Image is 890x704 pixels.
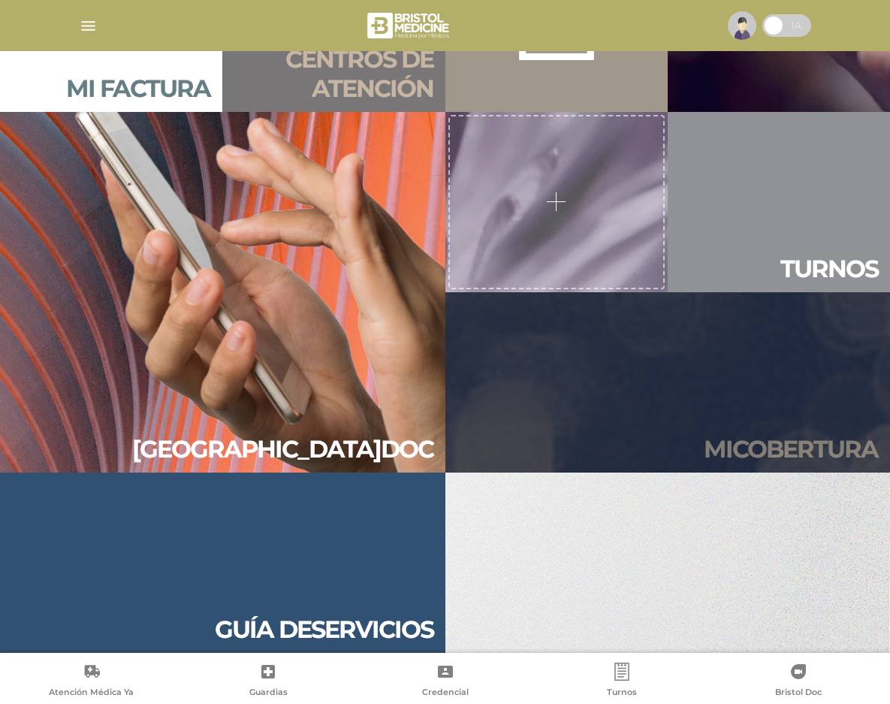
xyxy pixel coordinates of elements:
[132,435,433,464] h2: [GEOGRAPHIC_DATA] doc
[357,663,533,701] a: Credencial
[3,663,180,701] a: Atención Médica Ya
[710,663,887,701] a: Bristol Doc
[775,687,822,700] span: Bristol Doc
[422,687,469,700] span: Credencial
[365,8,454,44] img: bristol-medicine-blanco.png
[704,435,878,464] h2: Mi cober tura
[79,17,98,35] img: Cober_menu-lines-white.svg
[728,11,756,40] img: profile-placeholder.svg
[533,663,710,701] a: Turnos
[780,255,878,283] h2: Tur nos
[180,663,356,701] a: Guardias
[607,687,637,700] span: Turnos
[215,615,433,644] h2: Guía de servicios
[234,45,433,103] h2: Centros de atención
[249,687,288,700] span: Guardias
[668,112,890,292] a: Turnos
[66,74,210,103] h2: Mi factura
[49,687,134,700] span: Atención Médica Ya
